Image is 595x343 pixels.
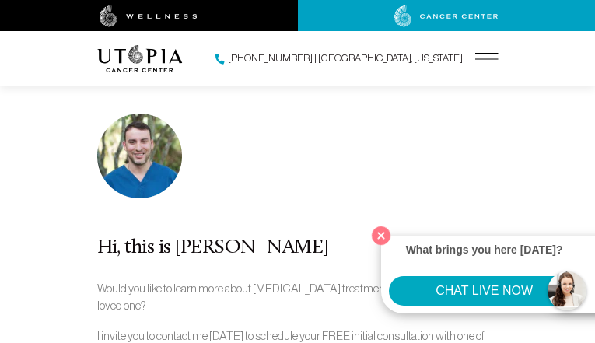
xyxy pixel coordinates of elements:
[406,243,563,256] strong: What brings you here [DATE]?
[97,114,182,198] img: photo
[97,45,183,72] img: logo
[97,236,499,261] div: Hi, this is [PERSON_NAME]
[97,280,499,315] p: Would you like to learn more about [MEDICAL_DATA] treatment options for you or a loved one?
[368,222,394,249] button: Close
[228,51,463,66] span: [PHONE_NUMBER] | [GEOGRAPHIC_DATA], [US_STATE]
[389,276,579,306] button: CHAT LIVE NOW
[100,5,198,27] img: wellness
[394,5,499,27] img: cancer center
[475,53,499,65] img: icon-hamburger
[215,51,463,67] a: [PHONE_NUMBER] | [GEOGRAPHIC_DATA], [US_STATE]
